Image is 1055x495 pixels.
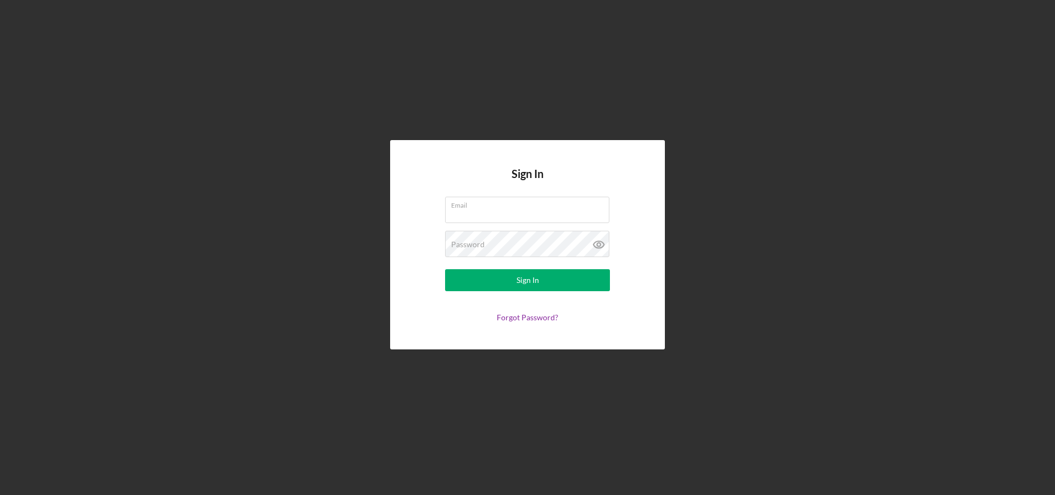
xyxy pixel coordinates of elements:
[445,269,610,291] button: Sign In
[512,168,543,197] h4: Sign In
[497,313,558,322] a: Forgot Password?
[451,197,609,209] label: Email
[517,269,539,291] div: Sign In
[451,240,485,249] label: Password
